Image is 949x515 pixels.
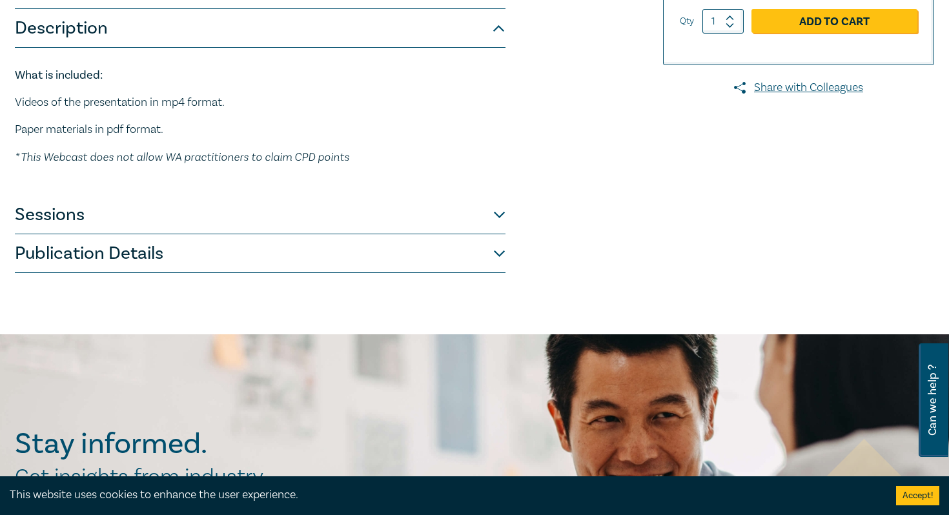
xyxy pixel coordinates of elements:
a: Add to Cart [751,9,917,34]
button: Sessions [15,196,505,234]
span: Can we help ? [926,351,939,449]
strong: What is included: [15,68,103,83]
label: Qty [680,14,694,28]
input: 1 [702,9,744,34]
h2: Stay informed. [15,427,320,461]
div: This website uses cookies to enhance the user experience. [10,487,877,503]
button: Accept cookies [896,486,939,505]
button: Publication Details [15,234,505,273]
a: Share with Colleagues [663,79,934,96]
button: Description [15,9,505,48]
p: Videos of the presentation in mp4 format. [15,94,505,111]
em: * This Webcast does not allow WA practitioners to claim CPD points [15,150,349,163]
p: Paper materials in pdf format. [15,121,505,138]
